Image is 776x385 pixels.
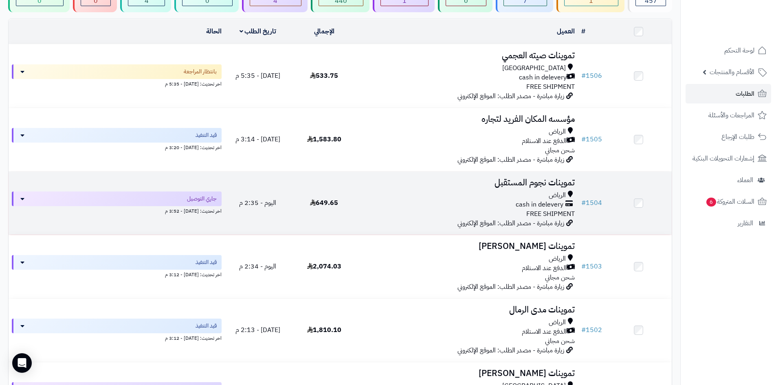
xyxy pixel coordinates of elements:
[526,82,575,92] span: FREE SHIPMENT
[581,262,586,271] span: #
[686,127,771,147] a: طلبات الإرجاع
[522,264,567,273] span: الدفع عند الاستلام
[502,64,566,73] span: [GEOGRAPHIC_DATA]
[706,198,716,207] span: 6
[361,114,575,124] h3: مؤسسه المكان الفريد لتجاره
[12,79,222,88] div: اخر تحديث: [DATE] - 5:35 م
[522,136,567,146] span: الدفع عند الاستلام
[549,127,566,136] span: الرياض
[307,262,341,271] span: 2,074.03
[361,305,575,315] h3: تموينات مدى الرمال
[457,155,564,165] span: زيارة مباشرة - مصدر الطلب: الموقع الإلكتروني
[239,198,276,208] span: اليوم - 2:35 م
[12,353,32,373] div: Open Intercom Messenger
[239,262,276,271] span: اليوم - 2:34 م
[457,218,564,228] span: زيارة مباشرة - مصدر الطلب: الموقع الإلكتروني
[708,110,754,121] span: المراجعات والأسئلة
[581,134,586,144] span: #
[686,41,771,60] a: لوحة التحكم
[457,91,564,101] span: زيارة مباشرة - مصدر الطلب: الموقع الإلكتروني
[307,325,341,335] span: 1,810.10
[196,322,217,330] span: قيد التنفيذ
[737,174,753,186] span: العملاء
[310,198,338,208] span: 649.65
[196,131,217,139] span: قيد التنفيذ
[581,71,586,81] span: #
[361,242,575,251] h3: تموينات [PERSON_NAME]
[686,170,771,190] a: العملاء
[581,325,602,335] a: #1502
[549,318,566,327] span: الرياض
[187,195,217,203] span: جاري التوصيل
[361,178,575,187] h3: تموينات نجوم المستقبل
[235,71,280,81] span: [DATE] - 5:35 م
[549,254,566,264] span: الرياض
[581,71,602,81] a: #1506
[545,145,575,155] span: شحن مجاني
[235,325,280,335] span: [DATE] - 2:13 م
[12,143,222,151] div: اخر تحديث: [DATE] - 3:20 م
[545,336,575,346] span: شحن مجاني
[314,26,334,36] a: الإجمالي
[686,106,771,125] a: المراجعات والأسئلة
[12,206,222,215] div: اخر تحديث: [DATE] - 3:52 م
[692,153,754,164] span: إشعارات التحويلات البنكية
[12,270,222,278] div: اخر تحديث: [DATE] - 3:12 م
[457,345,564,355] span: زيارة مباشرة - مصدر الطلب: الموقع الإلكتروني
[581,134,602,144] a: #1505
[310,71,338,81] span: 533.75
[522,327,567,337] span: الدفع عند الاستلام
[724,45,754,56] span: لوحة التحكم
[581,198,586,208] span: #
[184,68,217,76] span: بانتظار المراجعة
[307,134,341,144] span: 1,583.80
[457,282,564,292] span: زيارة مباشرة - مصدر الطلب: الموقع الإلكتروني
[557,26,575,36] a: العميل
[240,26,277,36] a: تاريخ الطلب
[721,131,754,143] span: طلبات الإرجاع
[516,200,563,209] span: cash in delevery
[581,26,585,36] a: #
[235,134,280,144] span: [DATE] - 3:14 م
[710,66,754,78] span: الأقسام والمنتجات
[581,262,602,271] a: #1503
[736,88,754,99] span: الطلبات
[721,23,768,40] img: logo-2.png
[12,333,222,342] div: اخر تحديث: [DATE] - 3:12 م
[581,325,586,335] span: #
[706,196,754,207] span: السلات المتروكة
[196,258,217,266] span: قيد التنفيذ
[519,73,567,82] span: cash in delevery
[361,369,575,378] h3: تموينات [PERSON_NAME]
[206,26,222,36] a: الحالة
[686,84,771,103] a: الطلبات
[549,191,566,200] span: الرياض
[738,218,753,229] span: التقارير
[581,198,602,208] a: #1504
[361,51,575,60] h3: تموينات صيته العجمي
[545,273,575,282] span: شحن مجاني
[686,213,771,233] a: التقارير
[686,149,771,168] a: إشعارات التحويلات البنكية
[526,209,575,219] span: FREE SHIPMENT
[686,192,771,211] a: السلات المتروكة6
